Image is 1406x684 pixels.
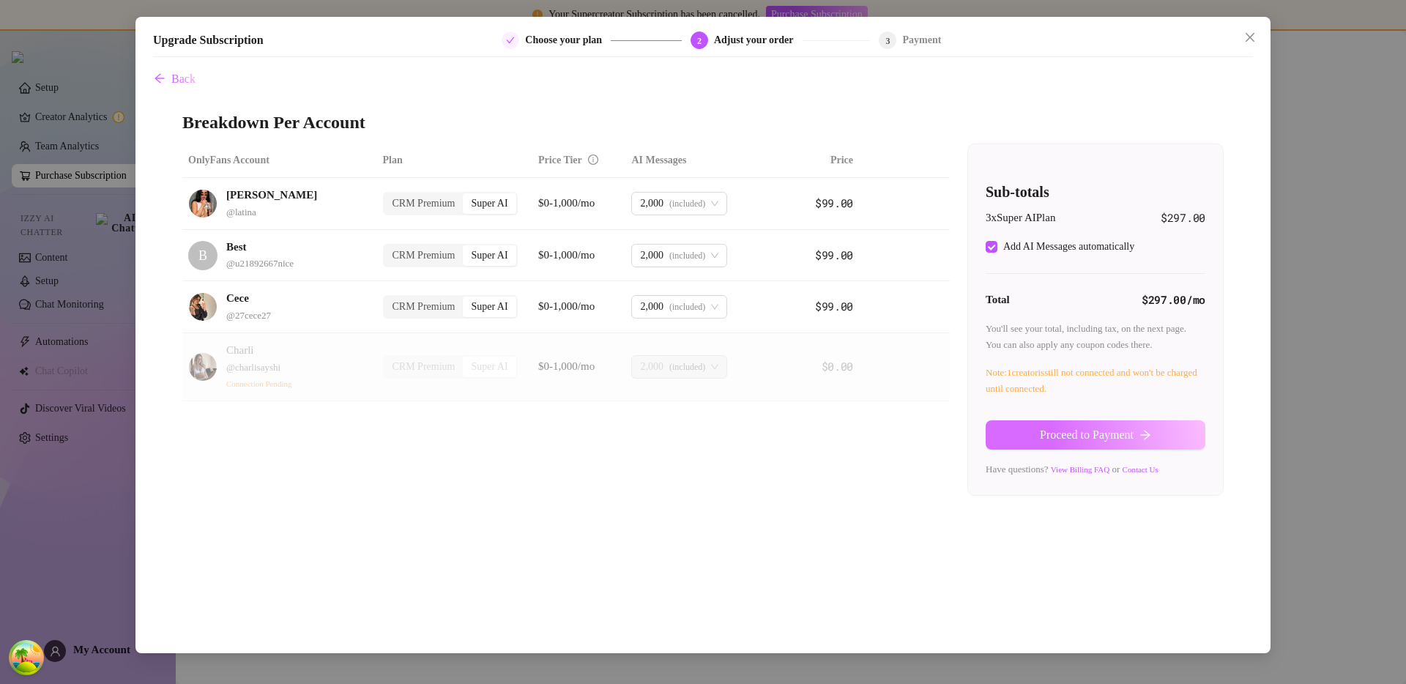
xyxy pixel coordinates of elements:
div: Add AI Messages automatically [1003,239,1134,255]
button: Close [1238,26,1262,49]
span: $99.00 [815,196,853,210]
h3: Breakdown Per Account [182,111,1224,135]
a: Contact Us [1123,465,1158,474]
span: info-circle [588,155,598,165]
span: 2,000 [640,193,663,215]
span: 3 x Super AI Plan [986,209,1055,227]
div: Super AI [463,357,516,377]
span: Close [1238,31,1262,43]
span: (included) [669,193,705,215]
span: $0-1,000/mo [538,300,595,312]
strong: [PERSON_NAME] [226,189,317,201]
span: @ 27cece27 [226,310,271,321]
span: Charli [226,344,254,356]
img: avatar.jpg [189,293,217,321]
span: @ charlisayshi [226,362,280,373]
span: $0-1,000/mo [538,197,595,209]
th: Plan [377,144,533,178]
span: (included) [669,296,705,318]
button: Proceed to Paymentarrow-right [986,420,1205,450]
a: View Billing FAQ [1051,465,1109,474]
span: @ latina [226,207,256,218]
span: close [1244,31,1256,43]
div: Adjust your order [714,31,803,49]
span: (included) [669,245,705,267]
span: 2 [697,36,702,46]
th: OnlyFans Account [182,144,377,178]
strong: $297.00 /mo [1142,292,1205,307]
span: $99.00 [815,299,853,313]
div: Payment [902,31,941,49]
span: @ u21892667nice [226,258,294,269]
img: avatar.jpg [189,190,217,218]
span: (included) [669,356,705,378]
span: Have questions? or [986,464,1158,475]
h4: Sub-totals [986,182,1205,202]
span: Proceed to Payment [1040,428,1134,442]
span: $0-1,000/mo [538,249,595,261]
div: Super AI [463,297,516,317]
div: segmented control [383,192,518,215]
span: $0-1,000/mo [538,360,595,372]
span: B [198,245,207,266]
div: CRM Premium [384,193,464,214]
th: AI Messages [625,144,781,178]
div: Super AI [463,193,516,214]
span: $99.00 [815,248,853,262]
span: Note: 1 creator is still not connected and won't be charged until connected. [986,367,1197,394]
img: avatar.jpg [189,353,217,381]
span: $297.00 [1161,209,1205,227]
span: arrow-right [1139,429,1151,441]
div: segmented control [383,355,518,379]
h5: Upgrade Subscription [153,31,264,49]
div: Super AI [463,245,516,266]
div: CRM Premium [384,297,464,317]
strong: Total [986,294,1010,305]
strong: Cece [226,292,249,304]
div: Choose your plan [525,31,611,49]
button: Back [153,64,196,94]
strong: Best [226,241,247,253]
span: You'll see your total, including tax, on the next page. You can also apply any coupon codes there. [986,323,1186,350]
div: segmented control [383,244,518,267]
span: $0.00 [822,359,854,373]
span: 2,000 [640,296,663,318]
th: Price [781,144,859,178]
div: CRM Premium [384,245,464,266]
div: segmented control [383,295,518,319]
button: Open Tanstack query devtools [12,643,41,672]
span: Connection Pending [226,379,292,388]
span: 2,000 [640,356,663,378]
span: Price Tier [538,155,582,166]
span: arrow-left [154,73,165,84]
span: 3 [885,36,890,46]
span: Back [171,73,196,86]
span: check [506,36,515,45]
div: CRM Premium [384,357,464,377]
span: 2,000 [640,245,663,267]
